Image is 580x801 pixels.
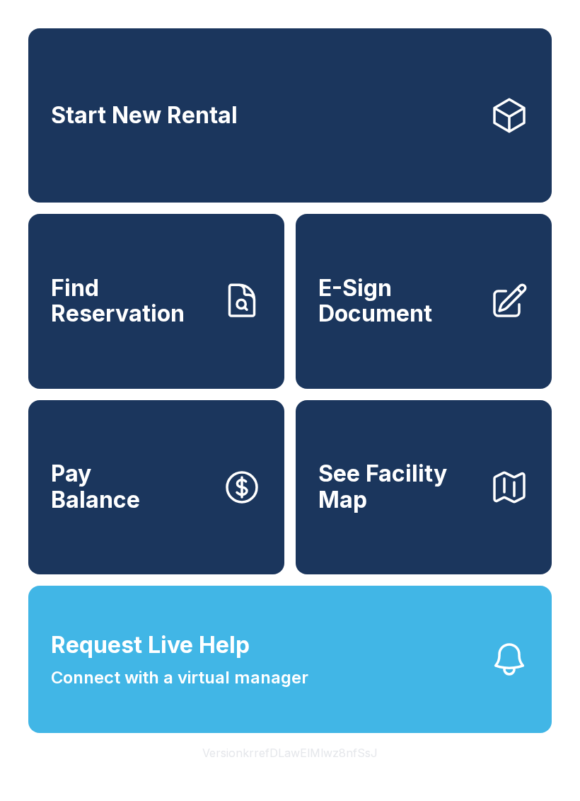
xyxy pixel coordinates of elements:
span: Connect with a virtual manager [51,665,308,691]
button: VersionkrrefDLawElMlwz8nfSsJ [191,733,389,773]
button: See Facility Map [296,400,552,574]
button: PayBalance [28,400,284,574]
span: Pay Balance [51,461,140,513]
a: E-Sign Document [296,214,552,388]
span: Request Live Help [51,628,250,662]
a: Find Reservation [28,214,284,388]
span: Start New Rental [51,103,238,129]
span: Find Reservation [51,275,211,327]
button: Request Live HelpConnect with a virtual manager [28,586,552,733]
a: Start New Rental [28,28,552,203]
span: E-Sign Document [318,275,478,327]
span: See Facility Map [318,461,478,513]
